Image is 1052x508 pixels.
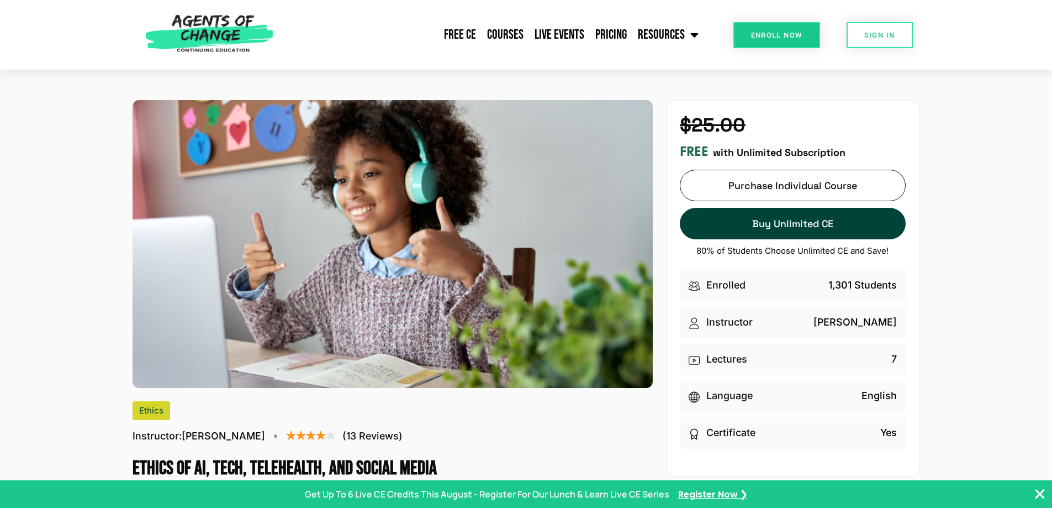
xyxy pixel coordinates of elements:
[861,389,897,404] p: English
[529,21,590,49] a: Live Events
[680,114,906,137] h4: $25.00
[133,100,653,387] img: Ethics of AI, Tech, Telehealth, and Social Media (3 Ethics CE Credit)
[751,32,802,39] span: Enroll Now
[847,22,913,48] a: SIGN IN
[342,429,403,444] p: (13 Reviews)
[728,180,857,191] span: Purchase Individual Course
[752,218,833,229] span: Buy Unlimited CE
[590,21,632,49] a: Pricing
[680,144,906,160] div: with Unlimited Subscription
[828,278,897,293] p: 1,301 Students
[133,401,170,420] div: Ethics
[482,21,529,49] a: Courses
[632,21,704,49] a: Resources
[733,22,820,48] a: Enroll Now
[864,32,895,39] span: SIGN IN
[680,208,906,239] a: Buy Unlimited CE
[438,21,482,49] a: Free CE
[891,352,897,367] p: 7
[680,246,906,256] p: 80% of Students Choose Unlimited CE and Save!
[880,426,897,441] p: Yes
[678,488,747,501] a: Register Now ❯
[706,315,753,330] p: Instructor
[706,278,746,293] p: Enrolled
[680,144,709,160] h3: FREE
[133,457,653,480] h1: Ethics of AI, Tech, Telehealth, and Social Media (3 Ethics CE Credit)
[133,429,182,444] span: Instructor:
[133,429,265,444] p: [PERSON_NAME]
[706,389,753,404] p: Language
[305,488,669,501] p: Get Up To 6 Live CE Credits This August - Register For Our Lunch & Learn Live CE Series
[813,315,897,330] p: [PERSON_NAME]
[706,426,755,441] p: Certificate
[680,170,906,201] a: Purchase Individual Course
[1033,488,1046,501] button: Close Banner
[279,21,704,49] nav: Menu
[706,352,747,367] p: Lectures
